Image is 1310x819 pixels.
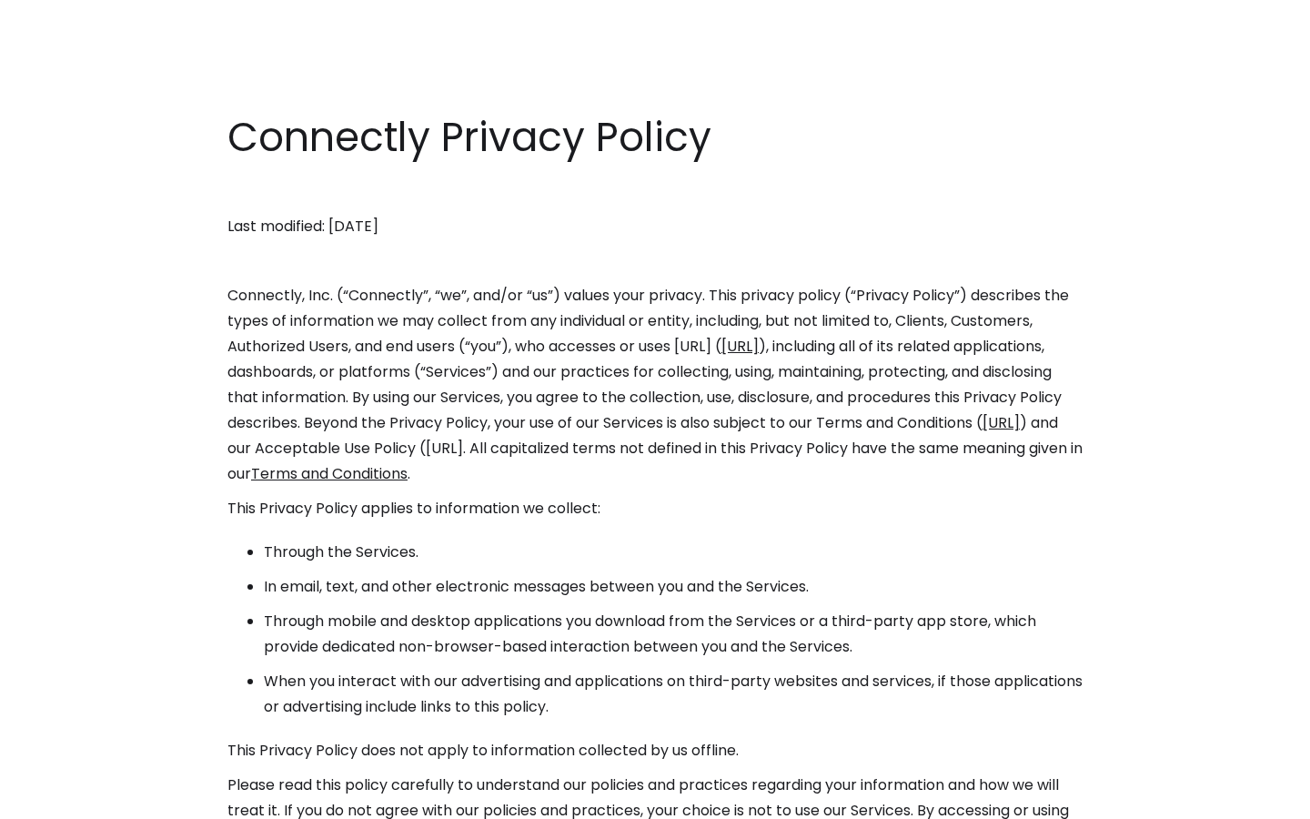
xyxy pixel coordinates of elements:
[227,214,1083,239] p: Last modified: [DATE]
[982,412,1020,433] a: [URL]
[227,496,1083,521] p: This Privacy Policy applies to information we collect:
[36,787,109,813] ul: Language list
[264,540,1083,565] li: Through the Services.
[264,669,1083,720] li: When you interact with our advertising and applications on third-party websites and services, if ...
[227,109,1083,166] h1: Connectly Privacy Policy
[227,179,1083,205] p: ‍
[227,248,1083,274] p: ‍
[264,574,1083,600] li: In email, text, and other electronic messages between you and the Services.
[251,463,408,484] a: Terms and Conditions
[18,785,109,813] aside: Language selected: English
[264,609,1083,660] li: Through mobile and desktop applications you download from the Services or a third-party app store...
[721,336,759,357] a: [URL]
[227,738,1083,763] p: This Privacy Policy does not apply to information collected by us offline.
[227,283,1083,487] p: Connectly, Inc. (“Connectly”, “we”, and/or “us”) values your privacy. This privacy policy (“Priva...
